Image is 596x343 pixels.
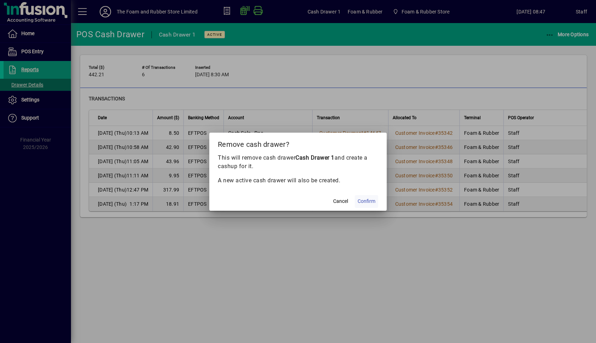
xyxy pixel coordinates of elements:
span: Cancel [333,198,348,205]
button: Confirm [355,195,378,208]
h2: Remove cash drawer? [209,133,387,153]
span: Confirm [358,198,375,205]
b: Cash Drawer 1 [296,154,335,161]
p: This will remove cash drawer and create a cashup for it. [218,154,378,171]
p: A new active cash drawer will also be created. [218,176,378,185]
button: Cancel [329,195,352,208]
